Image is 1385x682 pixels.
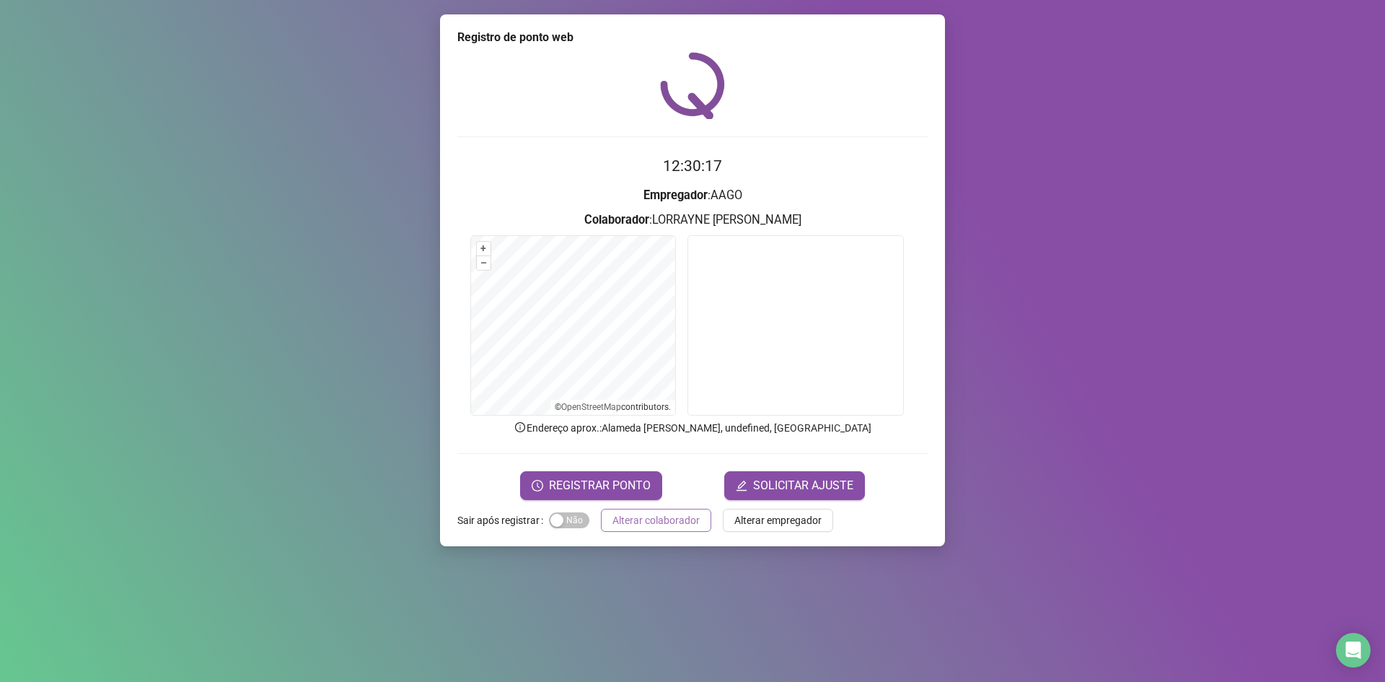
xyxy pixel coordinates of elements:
[660,52,725,119] img: QRPoint
[723,509,833,532] button: Alterar empregador
[457,29,928,46] div: Registro de ponto web
[555,402,671,412] li: © contributors.
[561,402,621,412] a: OpenStreetMap
[734,512,822,528] span: Alterar empregador
[520,471,662,500] button: REGISTRAR PONTO
[457,420,928,436] p: Endereço aprox. : Alameda [PERSON_NAME], undefined, [GEOGRAPHIC_DATA]
[753,477,853,494] span: SOLICITAR AJUSTE
[612,512,700,528] span: Alterar colaborador
[477,242,491,255] button: +
[601,509,711,532] button: Alterar colaborador
[477,256,491,270] button: –
[457,509,549,532] label: Sair após registrar
[514,421,527,434] span: info-circle
[663,157,722,175] time: 12:30:17
[549,477,651,494] span: REGISTRAR PONTO
[457,211,928,229] h3: : LORRAYNE [PERSON_NAME]
[736,480,747,491] span: edit
[532,480,543,491] span: clock-circle
[643,188,708,202] strong: Empregador
[724,471,865,500] button: editSOLICITAR AJUSTE
[1336,633,1371,668] div: Open Intercom Messenger
[584,213,649,227] strong: Colaborador
[457,186,928,205] h3: : AAGO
